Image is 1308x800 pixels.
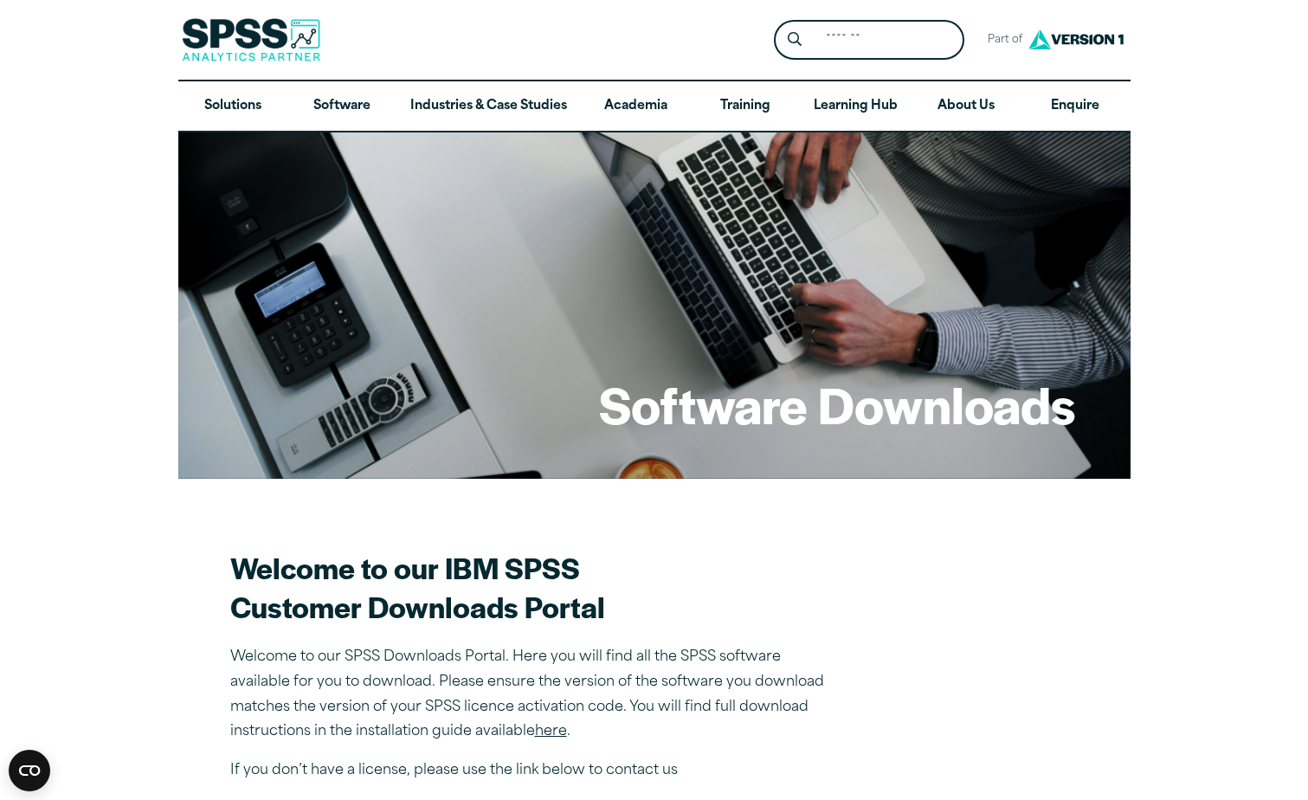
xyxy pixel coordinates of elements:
h2: Welcome to our IBM SPSS Customer Downloads Portal [230,548,836,626]
button: Open CMP widget [9,750,50,791]
a: Software [287,81,396,132]
nav: Desktop version of site main menu [178,81,1131,132]
img: Version1 Logo [1024,23,1128,55]
a: Solutions [178,81,287,132]
a: Academia [581,81,690,132]
a: here [535,725,567,739]
a: Industries & Case Studies [396,81,581,132]
h1: Software Downloads [599,371,1075,438]
a: Training [690,81,799,132]
form: Site Header Search Form [774,20,964,61]
button: Search magnifying glass icon [778,24,810,56]
p: Welcome to our SPSS Downloads Portal. Here you will find all the SPSS software available for you ... [230,645,836,745]
a: About Us [912,81,1021,132]
svg: Search magnifying glass icon [788,32,802,47]
p: If you don’t have a license, please use the link below to contact us [230,758,836,784]
span: Part of [978,28,1024,53]
a: Enquire [1021,81,1130,132]
img: SPSS Analytics Partner [182,18,320,61]
a: Learning Hub [800,81,912,132]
